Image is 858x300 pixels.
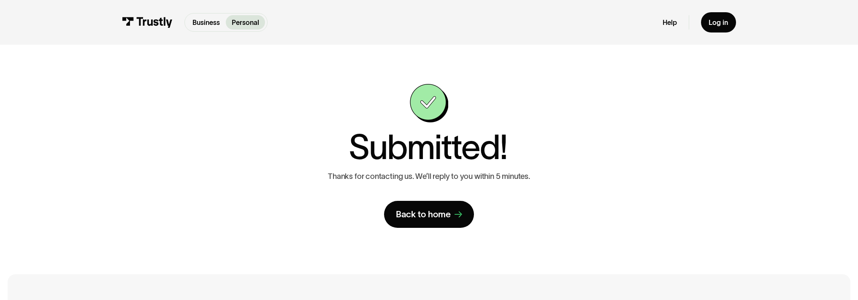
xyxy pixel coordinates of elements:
[396,208,451,220] div: Back to home
[122,17,173,27] img: Trustly Logo
[187,15,226,29] a: Business
[384,201,474,228] a: Back to home
[232,17,259,27] p: Personal
[328,172,530,181] p: Thanks for contacting us. We’ll reply to you within 5 minutes.
[192,17,220,27] p: Business
[226,15,265,29] a: Personal
[349,130,508,164] h1: Submitted!
[709,18,728,27] div: Log in
[701,12,736,33] a: Log in
[663,18,677,27] a: Help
